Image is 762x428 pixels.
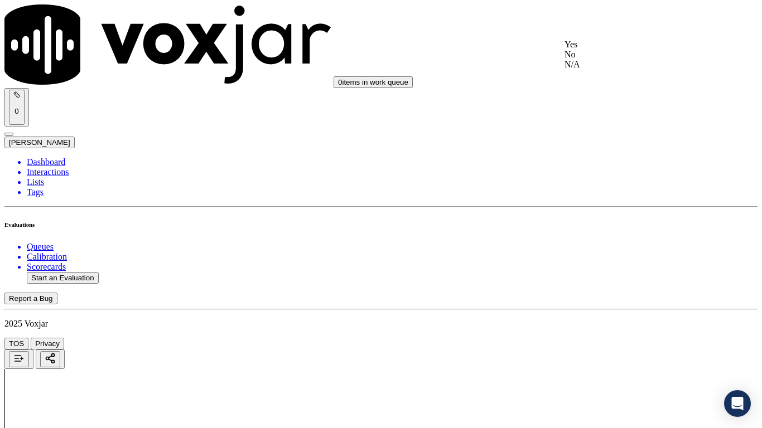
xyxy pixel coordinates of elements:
[565,60,706,70] div: N/A
[27,167,758,177] a: Interactions
[9,138,70,147] span: [PERSON_NAME]
[565,40,706,50] div: Yes
[27,262,758,272] a: Scorecards
[4,319,758,329] p: 2025 Voxjar
[27,272,99,284] button: Start an Evaluation
[565,50,706,60] div: No
[4,137,75,148] button: [PERSON_NAME]
[4,221,758,228] h6: Evaluations
[724,390,751,417] div: Open Intercom Messenger
[9,90,25,125] button: 0
[27,252,758,262] a: Calibration
[4,293,57,304] button: Report a Bug
[27,157,758,167] a: Dashboard
[4,88,29,127] button: 0
[27,242,758,252] a: Queues
[27,187,758,197] a: Tags
[27,177,758,187] a: Lists
[334,76,413,88] button: 0items in work queue
[4,4,331,85] img: voxjar logo
[13,107,20,115] p: 0
[31,338,64,349] button: Privacy
[4,338,28,349] button: TOS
